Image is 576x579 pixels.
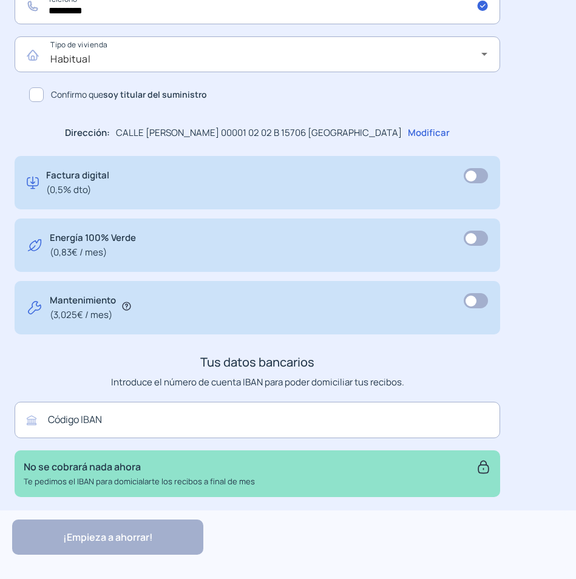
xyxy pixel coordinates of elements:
[50,245,136,260] span: (0,83€ / mes)
[51,88,207,101] span: Confirmo que
[46,168,109,197] p: Factura digital
[46,183,109,197] span: (0,5% dto)
[50,40,107,50] mat-label: Tipo de vivienda
[50,293,116,322] p: Mantenimiento
[476,459,491,475] img: secure.svg
[27,231,42,260] img: energy-green.svg
[50,52,90,66] span: Habitual
[103,89,207,100] b: soy titular del suministro
[27,293,42,322] img: tool.svg
[15,353,500,372] h3: Tus datos bancarios
[24,459,255,475] p: No se cobrará nada ahora
[27,168,39,197] img: digital-invoice.svg
[116,126,402,140] p: CALLE [PERSON_NAME] 00001 02 02 B 15706 [GEOGRAPHIC_DATA]
[50,308,116,322] span: (3,025€ / mes)
[65,126,110,140] p: Dirección:
[24,475,255,488] p: Te pedimos el IBAN para domicialarte los recibos a final de mes
[15,375,500,390] p: Introduce el número de cuenta IBAN para poder domiciliar tus recibos.
[408,126,450,140] p: Modificar
[50,231,136,260] p: Energía 100% Verde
